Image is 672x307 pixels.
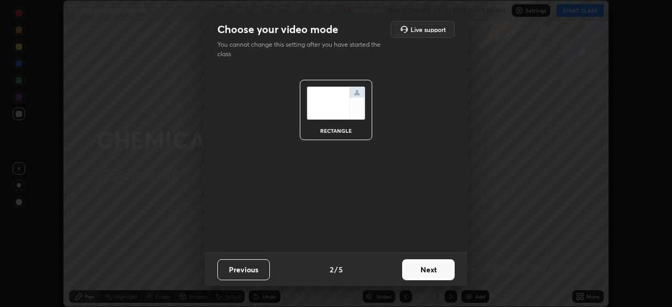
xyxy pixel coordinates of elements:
[402,259,455,280] button: Next
[217,259,270,280] button: Previous
[217,40,387,59] p: You cannot change this setting after you have started the class
[330,264,333,275] h4: 2
[411,26,446,33] h5: Live support
[334,264,338,275] h4: /
[217,23,338,36] h2: Choose your video mode
[315,128,357,133] div: rectangle
[339,264,343,275] h4: 5
[307,87,365,120] img: normalScreenIcon.ae25ed63.svg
